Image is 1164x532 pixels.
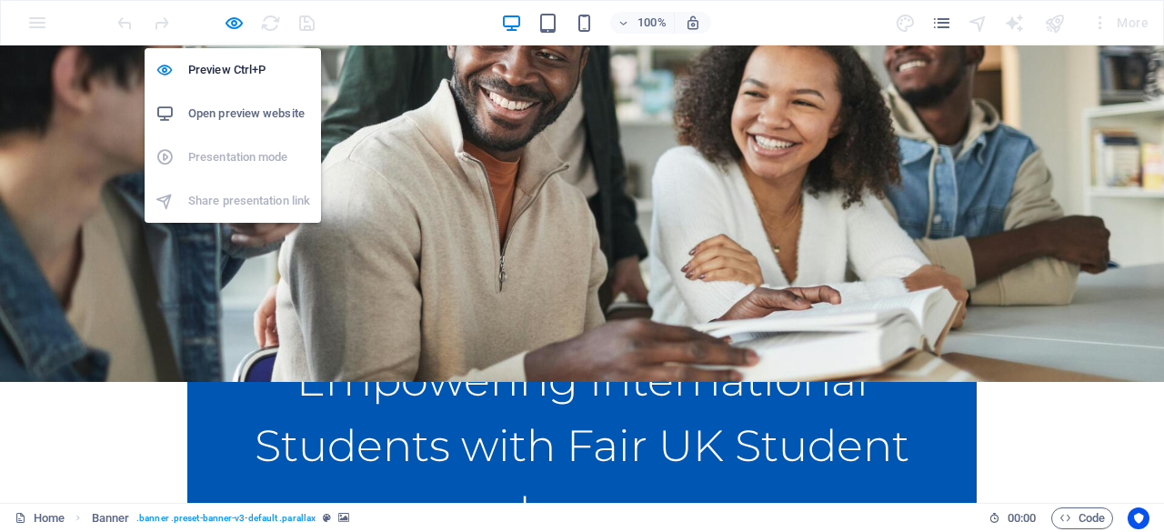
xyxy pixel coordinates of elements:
i: Pages (Ctrl+Alt+S) [931,13,952,34]
button: pages [931,12,953,34]
nav: breadcrumb [92,507,350,529]
h6: 100% [637,12,667,34]
button: Code [1051,507,1113,529]
i: On resize automatically adjust zoom level to fit chosen device. [685,15,701,31]
span: Code [1059,507,1105,529]
span: Empowering International Students with Fair UK Student Loans [255,308,909,492]
button: Usercentrics [1128,507,1149,529]
h6: Session time [988,507,1037,529]
button: 100% [610,12,675,34]
h6: Preview Ctrl+P [188,59,310,81]
h6: Open preview website [188,103,310,125]
i: This element is a customizable preset [323,513,331,523]
a: Click to cancel selection. Double-click to open Pages [15,507,65,529]
span: 00 00 [1008,507,1036,529]
span: Click to select. Double-click to edit [92,507,130,529]
i: This element contains a background [338,513,349,523]
span: . banner .preset-banner-v3-default .parallax [136,507,316,529]
span: : [1020,511,1023,525]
